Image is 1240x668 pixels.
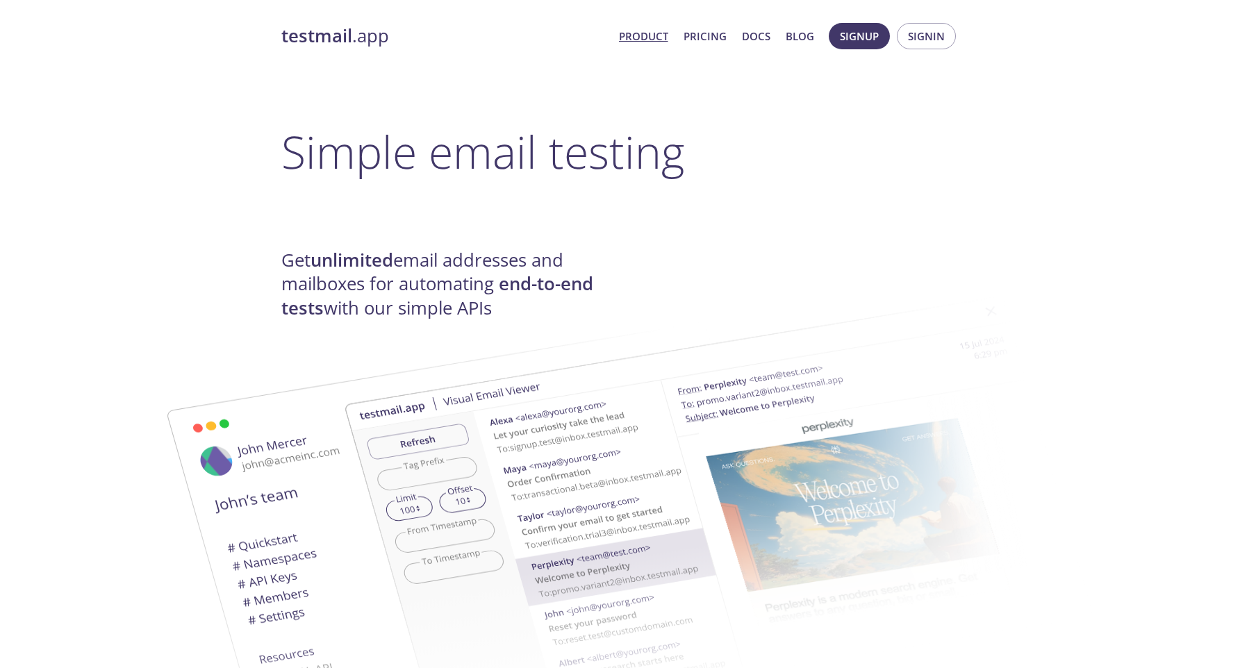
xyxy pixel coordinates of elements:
strong: testmail [281,24,352,48]
strong: unlimited [311,248,393,272]
strong: end-to-end tests [281,272,593,319]
button: Signin [897,23,956,49]
a: Product [619,27,668,45]
a: testmail.app [281,24,608,48]
a: Pricing [684,27,727,45]
span: Signup [840,27,879,45]
h1: Simple email testing [281,125,959,178]
a: Docs [742,27,770,45]
button: Signup [829,23,890,49]
h4: Get email addresses and mailboxes for automating with our simple APIs [281,249,620,320]
span: Signin [908,27,945,45]
a: Blog [786,27,814,45]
